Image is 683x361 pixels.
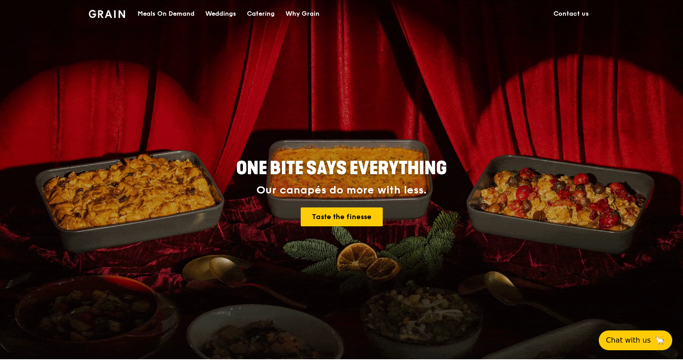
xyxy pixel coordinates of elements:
div: Weddings [205,0,236,27]
a: Taste the finesse [301,207,383,226]
a: Why Grain [280,0,325,27]
button: Chat with us🦙 [599,330,672,350]
span: Chat with us [606,335,651,346]
div: Our canapés do more with less. [180,184,503,197]
a: Contact us [548,0,594,27]
a: Weddings [200,0,242,27]
span: ONE BITE SAYS EVERYTHING [236,158,447,179]
div: Why Grain [285,0,320,27]
div: Meals On Demand [138,0,195,27]
span: 🦙 [654,335,665,346]
a: Catering [242,0,280,27]
img: Grain [89,10,125,18]
div: Catering [247,0,275,27]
